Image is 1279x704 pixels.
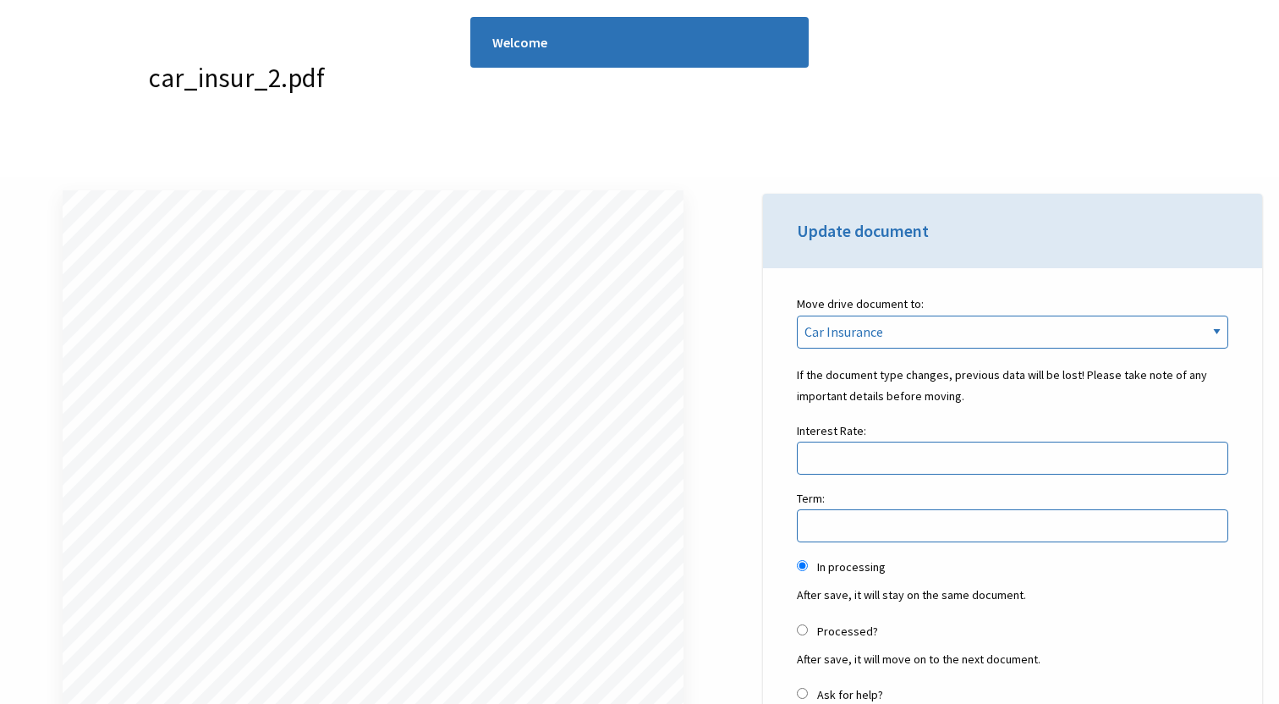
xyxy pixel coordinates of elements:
label: Move drive document to: [797,294,1228,361]
label: After save, it will stay on the same document. [797,585,1228,606]
label: Interest Rate: [797,421,1228,475]
span: n [227,264,233,275]
span: a [221,264,227,275]
div: Welcome [470,17,809,68]
h3: Update document [797,219,1228,243]
span: c [178,264,184,275]
span: s [206,264,211,275]
input: Interest Rate: [797,442,1228,475]
span: r [217,264,220,275]
select: Move drive document to: [797,316,1228,349]
span: t [156,264,159,275]
span: n [143,264,149,275]
span: h [159,264,165,275]
label: If the document type changes, previous data will be lost! Please take note of any important detai... [797,365,1228,407]
span: e [165,264,171,275]
label: Processed? [817,621,878,642]
span: e [239,264,244,275]
label: After save, it will move on to the next document. [797,649,1228,670]
label: In processing [817,557,886,578]
span: n [199,264,205,275]
span: u [211,264,217,275]
span: A [135,264,143,275]
span: a [184,264,189,275]
h3: car_insur_2.pdf [149,59,325,96]
span: c [233,264,239,275]
label: Term: [797,488,1228,542]
span: i [196,264,199,275]
span: o [150,264,156,275]
span: r [171,264,174,275]
span: r [189,264,193,275]
input: Term: [797,509,1228,542]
